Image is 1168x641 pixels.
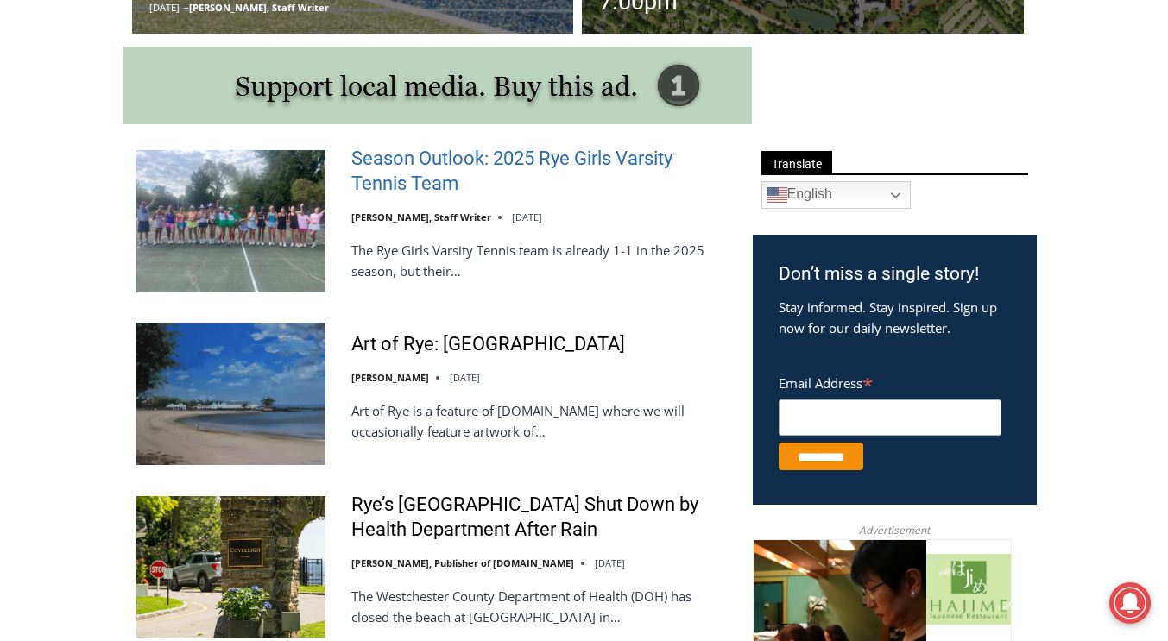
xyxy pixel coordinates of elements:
[351,211,491,223] a: [PERSON_NAME], Staff Writer
[351,556,574,569] a: [PERSON_NAME], Publisher of [DOMAIN_NAME]
[436,1,816,167] div: "I learned about the history of a place I’d honestly never considered even as a resident of [GEOG...
[415,167,837,215] a: Intern @ [DOMAIN_NAME]
[779,366,1001,397] label: Email Address
[450,371,480,384] time: [DATE]
[512,211,542,223] time: [DATE]
[184,1,189,14] span: –
[767,185,787,205] img: en
[779,261,1011,288] h3: Don’t miss a single story!
[351,240,730,281] p: The Rye Girls Varsity Tennis team is already 1-1 in the 2025 season, but their…
[761,181,911,209] a: English
[595,556,625,569] time: [DATE]
[351,371,429,384] a: [PERSON_NAME]
[178,108,254,206] div: Located at [STREET_ADDRESS][PERSON_NAME]
[1,173,174,215] a: Open Tues. - Sun. [PHONE_NUMBER]
[351,332,625,357] a: Art of Rye: [GEOGRAPHIC_DATA]
[189,1,329,14] a: [PERSON_NAME], Staff Writer
[351,400,730,442] p: Art of Rye is a feature of [DOMAIN_NAME] where we will occasionally feature artwork of…
[351,493,730,542] a: Rye’s [GEOGRAPHIC_DATA] Shut Down by Health Department After Rain
[351,147,730,196] a: Season Outlook: 2025 Rye Girls Varsity Tennis Team
[842,522,947,538] span: Advertisement
[149,1,180,14] time: [DATE]
[136,496,325,638] img: Rye’s Coveleigh Beach Shut Down by Health Department After Rain
[761,151,832,174] span: Translate
[136,150,325,292] img: Season Outlook: 2025 Rye Girls Varsity Tennis Team
[123,47,752,124] img: support local media, buy this ad
[351,586,730,627] p: The Westchester County Department of Health (DOH) has closed the beach at [GEOGRAPHIC_DATA] in…
[451,172,800,211] span: Intern @ [DOMAIN_NAME]
[136,323,325,464] img: Art of Rye: Rye Beach
[779,297,1011,338] p: Stay informed. Stay inspired. Sign up now for our daily newsletter.
[5,178,169,243] span: Open Tues. - Sun. [PHONE_NUMBER]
